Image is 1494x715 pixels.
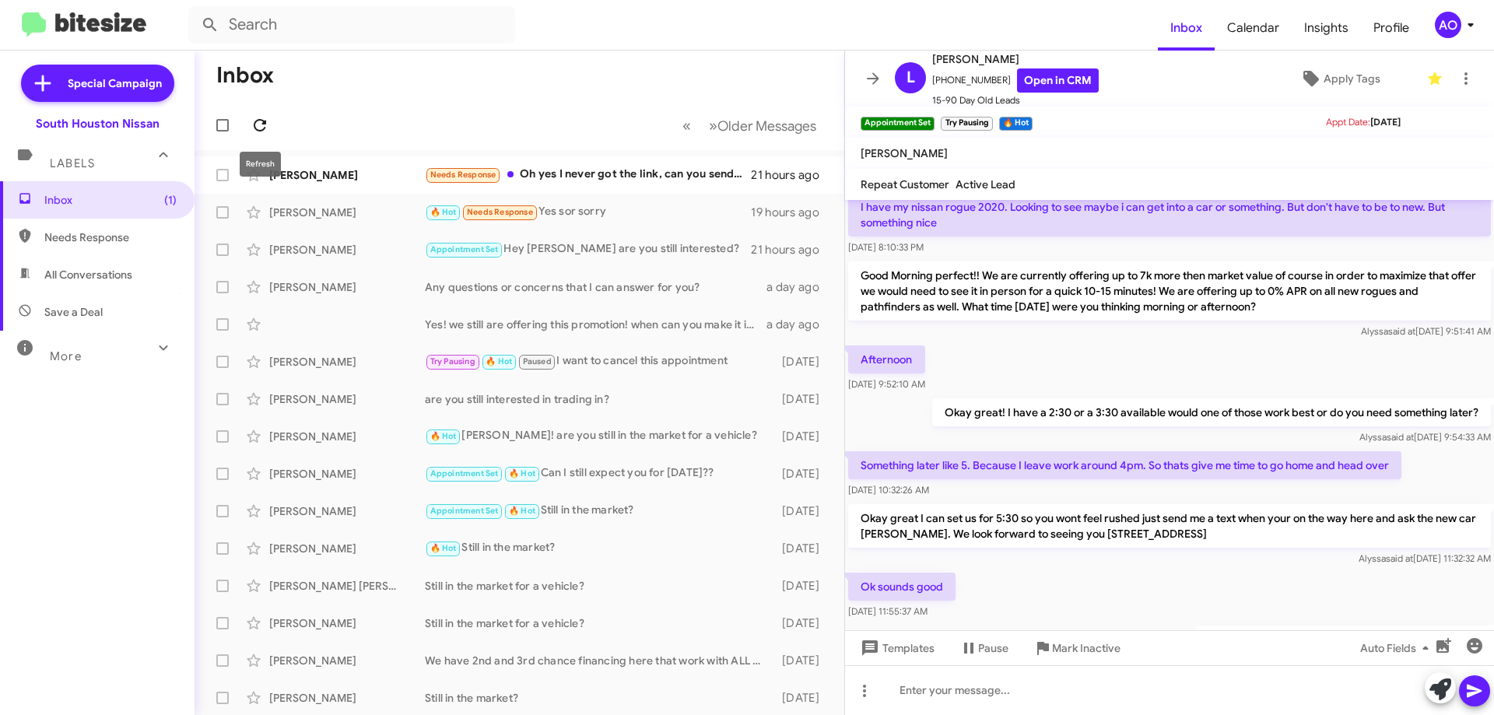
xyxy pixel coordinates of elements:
span: Needs Response [467,207,533,217]
button: AO [1422,12,1477,38]
div: I want to cancel this appointment [425,352,774,370]
div: [DATE] [774,391,832,407]
div: Still in the market for a vehicle? [425,615,774,631]
div: Can I still expect you for [DATE]?? [425,464,774,482]
span: [DATE] 10:32:26 AM [848,484,929,496]
nav: Page navigation example [674,110,826,142]
div: [DATE] [774,615,832,631]
a: Calendar [1215,5,1292,51]
div: AO [1435,12,1461,38]
div: Yes sor sorry [425,203,751,221]
span: said at [1388,325,1415,337]
div: [DATE] [774,466,832,482]
small: Appointment Set [861,117,935,131]
a: Inbox [1158,5,1215,51]
span: Inbox [44,192,177,208]
div: [PERSON_NAME] [269,242,425,258]
span: Special Campaign [68,75,162,91]
div: [PERSON_NAME] [269,615,425,631]
div: 19 hours ago [751,205,832,220]
div: [PERSON_NAME] [269,690,425,706]
div: Refresh [240,152,281,177]
p: Okay great! I have a 2:30 or a 3:30 available would one of those work best or do you need somethi... [932,398,1491,426]
span: Try Pausing [430,356,475,366]
span: [PERSON_NAME] [861,146,948,160]
span: Alyssa [DATE] 11:32:32 AM [1359,552,1491,564]
div: [DATE] [774,578,832,594]
div: a day ago [766,279,832,295]
p: Afternoon [848,345,925,373]
span: « [682,116,691,135]
span: Mark Inactive [1052,634,1120,662]
button: Previous [673,110,700,142]
div: [PERSON_NAME] [269,391,425,407]
span: L [907,65,915,90]
div: Still in the market? [425,502,774,520]
span: said at [1387,431,1414,443]
div: Hey [PERSON_NAME] are you still interested? [425,240,751,258]
span: Labels [50,156,95,170]
div: [DATE] [774,354,832,370]
span: Older Messages [717,117,816,135]
span: Alyssa [DATE] 9:51:41 AM [1361,325,1491,337]
p: Okay great I can set us for 5:30 so you wont feel rushed just send me a text when your on the way... [848,504,1491,548]
small: 🔥 Hot [999,117,1033,131]
span: 🔥 Hot [486,356,512,366]
p: Good Morning perfect!! We are currently offering up to 7k more then market value of course in ord... [848,261,1491,321]
a: Open in CRM [1017,68,1099,93]
span: 🔥 Hot [430,207,457,217]
span: Appointment Set [430,506,499,516]
span: [DATE] 11:55:37 AM [848,605,928,617]
small: Try Pausing [941,117,992,131]
div: Any questions or concerns that I can answer for you? [425,279,766,295]
span: said at [1386,552,1413,564]
button: Auto Fields [1348,634,1447,662]
span: [DATE] 9:52:10 AM [848,378,925,390]
span: More [50,349,82,363]
span: Save a Deal [44,304,103,320]
span: Appt Date: [1326,116,1370,128]
span: 15-90 Day Old Leads [932,93,1099,108]
span: Appointment Set [430,468,499,478]
button: Templates [845,634,947,662]
span: [DATE] [1370,116,1401,128]
div: Oh yes I never got the link, can you send it Please ? [425,166,751,184]
div: [DATE] [774,690,832,706]
p: Good Afternoon is 5:30 still a good time for us [DATE]? [1195,626,1491,654]
div: Yes! we still are offering this promotion! when can you make it in with a proof of income, reside... [425,317,766,332]
div: [PERSON_NAME] [269,429,425,444]
div: Still in the market? [425,690,774,706]
span: Auto Fields [1360,634,1435,662]
span: [PHONE_NUMBER] [932,68,1099,93]
div: [PERSON_NAME] [269,466,425,482]
div: [DATE] [774,541,832,556]
span: » [709,116,717,135]
div: South Houston Nissan [36,116,160,131]
div: Still in the market for a vehicle? [425,578,774,594]
div: [PERSON_NAME]! are you still in the market for a vehicle? [425,427,774,445]
div: 21 hours ago [751,242,832,258]
div: [PERSON_NAME] [269,167,425,183]
span: [DATE] 8:10:33 PM [848,241,924,253]
a: Insights [1292,5,1361,51]
span: Templates [857,634,935,662]
span: (1) [164,192,177,208]
span: Apply Tags [1324,65,1380,93]
input: Search [188,6,515,44]
div: [PERSON_NAME] [269,279,425,295]
span: 🔥 Hot [430,543,457,553]
div: [DATE] [774,503,832,519]
span: Active Lead [956,177,1015,191]
div: [PERSON_NAME] [269,503,425,519]
button: Next [700,110,826,142]
h1: Inbox [216,63,274,88]
p: Ok sounds good [848,573,956,601]
div: are you still interested in trading in? [425,391,774,407]
div: Still in the market? [425,539,774,557]
div: 21 hours ago [751,167,832,183]
div: [DATE] [774,429,832,444]
span: Appointment Set [430,244,499,254]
